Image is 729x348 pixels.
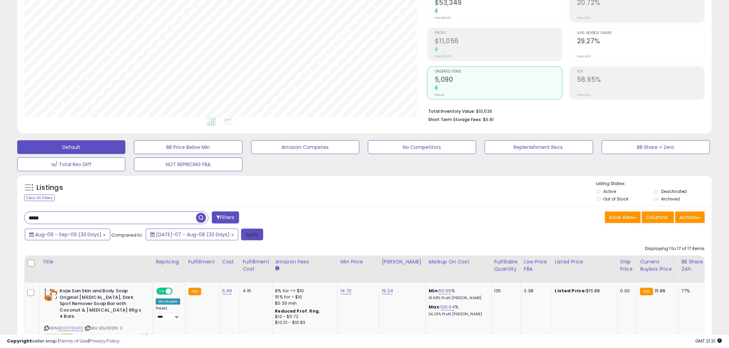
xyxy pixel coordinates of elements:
[577,76,705,85] h2: 58.95%
[275,308,320,314] b: Reduced Prof. Rng.
[435,54,451,58] small: Prev: $0.00
[435,70,562,74] span: Ordered Items
[577,93,591,97] small: Prev: N/A
[596,181,712,187] p: Listing States:
[368,140,476,154] button: No Competitors
[429,296,486,301] p: 18.68% Profit [PERSON_NAME]
[146,229,238,240] button: [DATE]-07 - Aug-08 (33 Days)
[435,31,562,35] span: Profit
[642,211,674,223] button: Columns
[382,258,423,265] div: [PERSON_NAME]
[172,289,183,294] span: OFF
[84,325,122,331] span: | SKU: KOJ00215-2
[602,140,710,154] button: BB Share = Zero
[111,232,143,238] span: Compared to:
[17,140,125,154] button: Default
[555,258,615,265] div: Listed Price
[577,54,591,58] small: Prev: N/A
[494,258,518,273] div: Fulfillable Quantity
[60,288,143,322] b: Kojie San Skin and Body Soap Original [MEDICAL_DATA], Dark Spot Remover Soap Bar with Coconut & [...
[156,298,180,305] div: Win BuyBox
[44,288,58,302] img: 41-V81OXmpL._SL40_.jpg
[485,140,593,154] button: Replenishment Recs.
[222,258,237,265] div: Cost
[429,287,439,294] b: Min:
[241,229,263,240] button: Apply
[555,287,586,294] b: Listed Price:
[646,214,668,221] span: Columns
[524,288,547,294] div: 3.38
[620,288,632,294] div: 0.00
[524,258,549,273] div: Low Price FBA
[382,287,393,294] a: 19.24
[35,231,102,238] span: Aug-09 - Sep-09 (33 Days)
[42,258,150,265] div: Title
[483,116,494,123] span: $6.81
[429,258,489,265] div: Markup on Cost
[37,183,63,193] h5: Listings
[157,289,166,294] span: ON
[275,320,332,326] div: $10.01 - $10.83
[222,287,232,294] a: 5.49
[24,195,55,201] div: Clear All Filters
[435,76,562,85] h2: 5,090
[428,107,700,115] li: $10,536
[275,294,332,300] div: 15% for > $10
[17,157,125,171] button: w/ Total Rev Diff
[605,211,641,223] button: Save View
[275,288,332,294] div: 8% for <= $10
[188,258,216,265] div: Fulfillment
[7,338,120,345] div: seller snap | |
[156,231,230,238] span: [DATE]-07 - Aug-08 (33 Days)
[435,16,451,20] small: Prev: $0.00
[577,31,705,35] span: Avg. Buybox Share
[661,188,687,194] label: Deactivated
[577,70,705,74] span: ROI
[275,265,279,272] small: Amazon Fees.
[620,258,634,273] div: Ship Price
[645,246,705,252] div: Displaying 1 to 17 of 17 items
[134,157,242,171] button: NOT REPRICING FBA
[655,287,666,294] span: 15.88
[681,288,704,294] div: 77%
[435,93,444,97] small: Prev: 0
[275,300,332,306] div: $0.30 min
[251,140,359,154] button: Amazon Competes
[696,338,722,344] span: 2025-09-9 21:21 GMT
[188,288,201,295] small: FBA
[156,306,180,322] div: Preset:
[429,312,486,317] p: 34.25% Profit [PERSON_NAME]
[604,196,629,202] label: Out of Stock
[25,229,110,240] button: Aug-09 - Sep-09 (33 Days)
[429,288,486,301] div: %
[275,258,335,265] div: Amazon Fees
[89,338,120,344] a: Privacy Policy
[441,304,455,311] a: 120.04
[341,287,352,294] a: 14.72
[577,37,705,46] h2: 29.27%
[243,258,269,273] div: Fulfillment Cost
[428,117,482,122] b: Short Term Storage Fees:
[661,196,680,202] label: Archived
[429,304,441,310] b: Max:
[640,288,653,295] small: FBA
[435,37,562,46] h2: $11,056
[681,258,707,273] div: BB Share 24h.
[494,288,516,294] div: 135
[428,108,475,114] b: Total Inventory Value:
[7,338,32,344] strong: Copyright
[604,188,616,194] label: Active
[156,258,183,265] div: Repricing
[243,288,267,294] div: 4.15
[212,211,239,224] button: Filters
[134,140,242,154] button: BB Price Below Min
[426,255,491,283] th: The percentage added to the cost of goods (COGS) that forms the calculator for Min & Max prices.
[429,304,486,317] div: %
[341,258,376,265] div: Min Price
[439,287,451,294] a: 50.09
[675,211,705,223] button: Actions
[640,258,676,273] div: Current Buybox Price
[59,338,88,344] a: Terms of Use
[58,325,83,331] a: B00O7834FO
[577,16,591,20] small: Prev: N/A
